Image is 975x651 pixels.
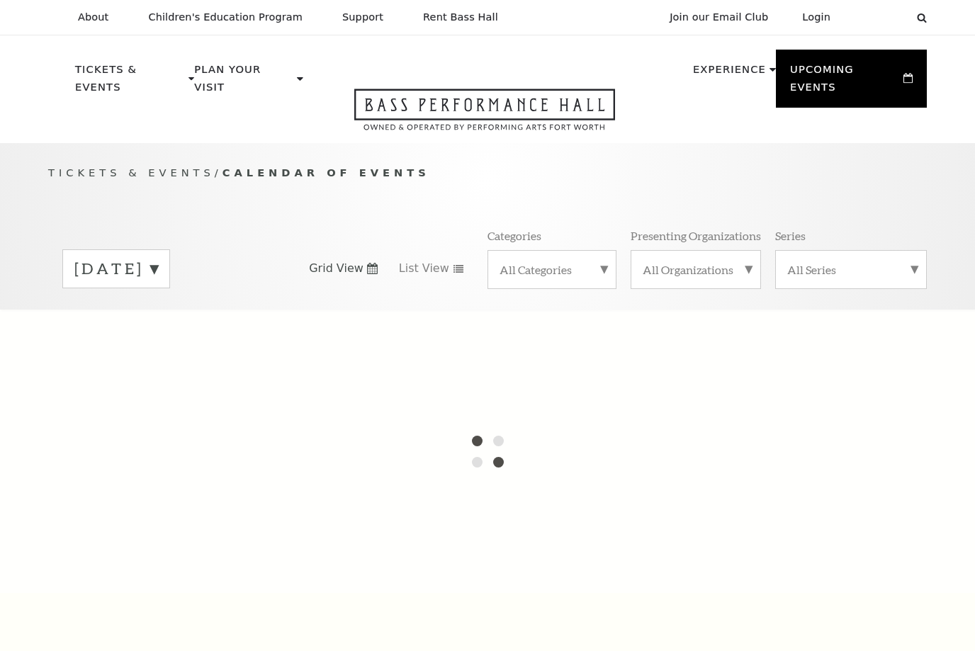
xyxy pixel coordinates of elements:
label: All Organizations [643,262,749,277]
p: Support [342,11,383,23]
p: Upcoming Events [790,61,900,104]
p: Plan Your Visit [194,61,293,104]
span: Tickets & Events [48,166,215,179]
p: Tickets & Events [75,61,185,104]
p: Experience [693,61,766,86]
span: Calendar of Events [222,166,430,179]
select: Select: [853,11,903,24]
p: Presenting Organizations [631,228,761,243]
label: All Series [787,262,915,277]
span: Grid View [309,261,363,276]
label: All Categories [500,262,604,277]
p: Children's Education Program [148,11,303,23]
p: / [48,164,927,182]
span: List View [399,261,449,276]
p: Categories [487,228,541,243]
p: About [78,11,108,23]
p: Series [775,228,806,243]
label: [DATE] [74,258,158,280]
p: Rent Bass Hall [423,11,498,23]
